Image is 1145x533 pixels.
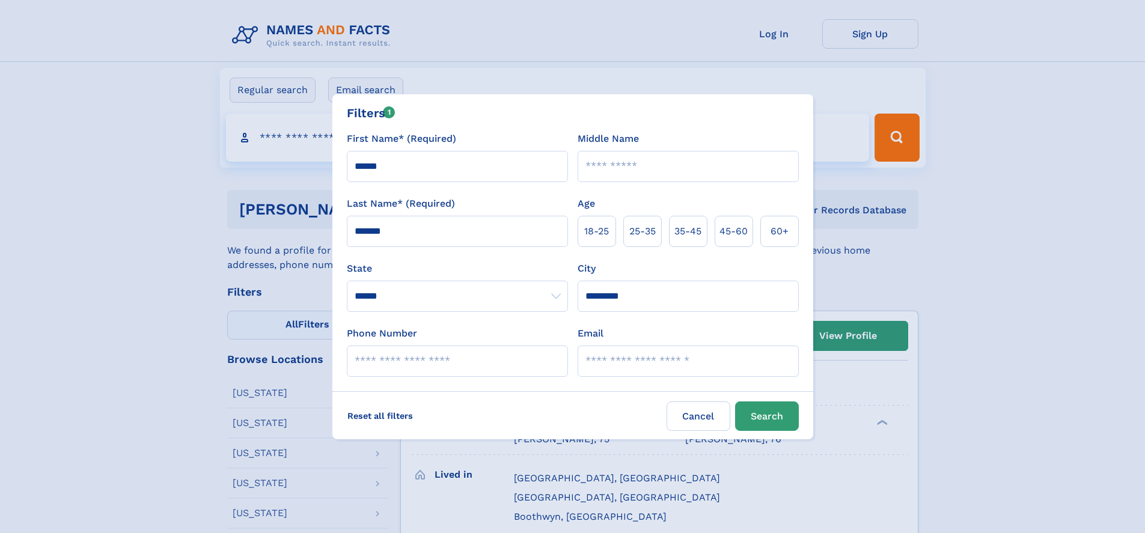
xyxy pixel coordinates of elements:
[578,132,639,146] label: Middle Name
[674,224,701,239] span: 35‑45
[578,196,595,211] label: Age
[629,224,656,239] span: 25‑35
[735,401,799,431] button: Search
[719,224,748,239] span: 45‑60
[340,401,421,430] label: Reset all filters
[347,326,417,341] label: Phone Number
[347,132,456,146] label: First Name* (Required)
[667,401,730,431] label: Cancel
[578,326,603,341] label: Email
[347,261,568,276] label: State
[578,261,596,276] label: City
[347,104,395,122] div: Filters
[771,224,789,239] span: 60+
[584,224,609,239] span: 18‑25
[347,196,455,211] label: Last Name* (Required)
